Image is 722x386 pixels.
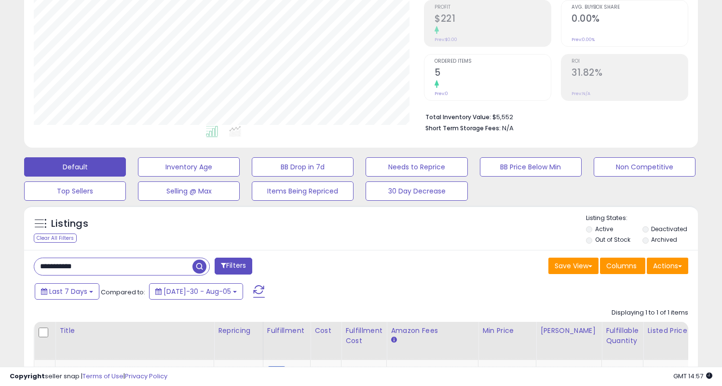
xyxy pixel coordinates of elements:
a: Privacy Policy [125,372,167,381]
button: Top Sellers [24,181,126,201]
small: Amazon Fees. [391,336,396,345]
button: Filters [215,258,252,275]
span: Columns [606,261,637,271]
span: Last 7 Days [49,287,87,296]
div: Cost [314,326,337,336]
li: $5,552 [425,110,681,122]
div: Fulfillable Quantity [606,326,639,346]
button: Last 7 Days [35,283,99,300]
div: Fulfillment Cost [345,326,382,346]
div: Repricing [218,326,259,336]
button: Non Competitive [594,157,695,177]
label: Active [595,225,613,233]
button: Needs to Reprice [366,157,467,177]
small: Prev: 0 [435,91,448,96]
label: Deactivated [651,225,687,233]
small: Prev: 0.00% [572,37,595,42]
span: Ordered Items [435,59,551,64]
div: Min Price [482,326,532,336]
small: Prev: N/A [572,91,590,96]
span: 2025-08-13 14:57 GMT [673,372,712,381]
h2: 5 [435,67,551,80]
strong: Copyright [10,372,45,381]
p: Listing States: [586,214,698,223]
button: 30 Day Decrease [366,181,467,201]
span: Profit [435,5,551,10]
button: Items Being Repriced [252,181,354,201]
button: Selling @ Max [138,181,240,201]
b: Short Term Storage Fees: [425,124,501,132]
button: [DATE]-30 - Aug-05 [149,283,243,300]
div: seller snap | | [10,372,167,381]
h5: Listings [51,217,88,231]
button: Columns [600,258,645,274]
button: Inventory Age [138,157,240,177]
button: Save View [548,258,599,274]
button: Actions [647,258,688,274]
button: BB Price Below Min [480,157,582,177]
div: Amazon Fees [391,326,474,336]
span: Compared to: [101,288,145,297]
span: N/A [502,124,514,133]
div: Displaying 1 to 1 of 1 items [612,308,688,317]
button: BB Drop in 7d [252,157,354,177]
div: [PERSON_NAME] [540,326,598,336]
a: Terms of Use [82,372,123,381]
b: Total Inventory Value: [425,113,491,121]
label: Out of Stock [595,235,630,244]
small: Prev: $0.00 [435,37,457,42]
span: Avg. Buybox Share [572,5,688,10]
h2: 0.00% [572,13,688,26]
label: Archived [651,235,677,244]
h2: 31.82% [572,67,688,80]
button: Default [24,157,126,177]
div: Title [59,326,210,336]
span: ROI [572,59,688,64]
h2: $221 [435,13,551,26]
div: Fulfillment [267,326,306,336]
span: [DATE]-30 - Aug-05 [163,287,231,296]
div: Clear All Filters [34,234,77,243]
